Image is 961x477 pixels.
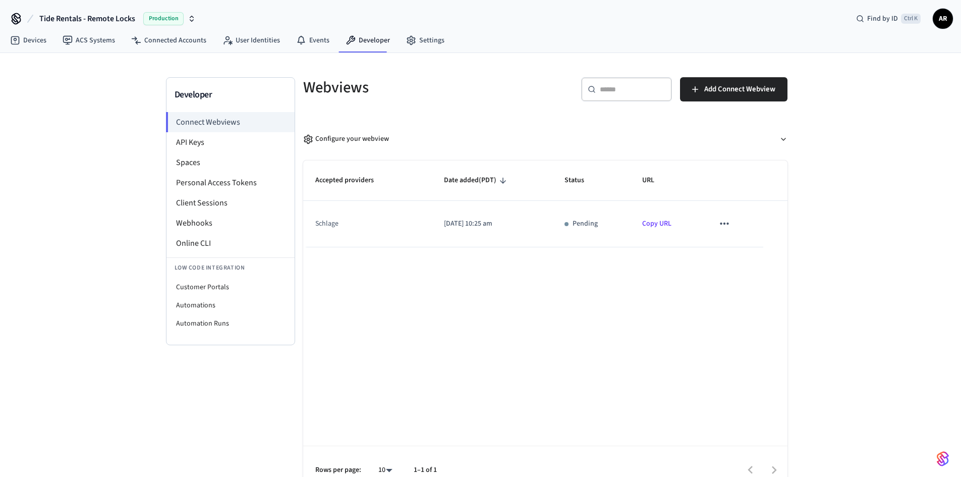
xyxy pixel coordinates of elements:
[315,173,387,188] span: Accepted providers
[934,10,952,28] span: AR
[303,161,787,247] table: sticky table
[573,219,598,229] p: Pending
[54,31,123,49] a: ACS Systems
[143,12,184,25] span: Production
[166,257,295,278] li: Low Code Integration
[315,219,410,229] div: schlage
[933,9,953,29] button: AR
[303,77,539,98] h5: Webviews
[444,173,510,188] span: Date added(PDT)
[680,77,787,101] button: Add Connect Webview
[564,173,597,188] span: Status
[642,219,671,229] a: Copy URL
[937,451,949,467] img: SeamLogoGradient.69752ec5.svg
[166,112,295,132] li: Connect Webviews
[39,13,135,25] span: Tide Rentals - Remote Locks
[901,14,921,24] span: Ctrl K
[166,173,295,193] li: Personal Access Tokens
[175,88,287,102] h3: Developer
[642,173,667,188] span: URL
[166,278,295,296] li: Customer Portals
[398,31,453,49] a: Settings
[444,219,540,229] p: [DATE] 10:25 am
[166,213,295,233] li: Webhooks
[848,10,929,28] div: Find by IDCtrl K
[414,465,437,475] p: 1–1 of 1
[2,31,54,49] a: Devices
[166,233,295,253] li: Online CLI
[123,31,214,49] a: Connected Accounts
[214,31,288,49] a: User Identities
[867,14,898,24] span: Find by ID
[166,152,295,173] li: Spaces
[166,314,295,333] li: Automation Runs
[166,296,295,314] li: Automations
[315,465,361,475] p: Rows per page:
[337,31,398,49] a: Developer
[303,134,389,144] div: Configure your webview
[704,83,775,96] span: Add Connect Webview
[288,31,337,49] a: Events
[166,132,295,152] li: API Keys
[303,126,787,152] button: Configure your webview
[166,193,295,213] li: Client Sessions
